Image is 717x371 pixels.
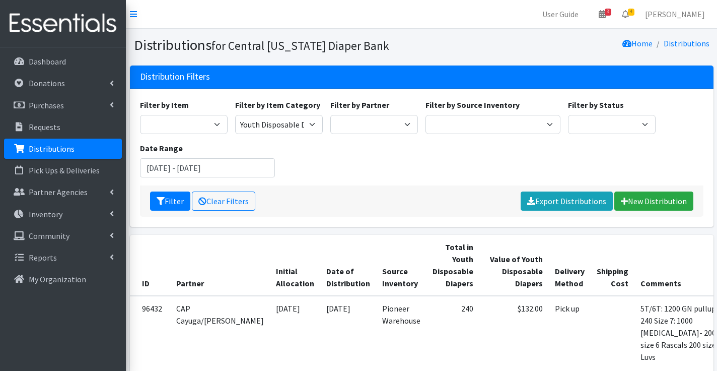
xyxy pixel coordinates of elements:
a: My Organization [4,269,122,289]
th: Delivery Method [549,235,591,296]
p: Distributions [29,144,75,154]
a: Requests [4,117,122,137]
label: Filter by Source Inventory [425,99,520,111]
a: Distributions [664,38,709,48]
th: Value of Youth Disposable Diapers [479,235,549,296]
a: Purchases [4,95,122,115]
th: Initial Allocation [270,235,320,296]
span: 4 [628,9,634,16]
p: Partner Agencies [29,187,88,197]
span: 3 [605,9,611,16]
th: Total in Youth Disposable Diapers [426,235,479,296]
h3: Distribution Filters [140,72,210,82]
a: Clear Filters [192,192,255,211]
label: Filter by Status [568,99,624,111]
th: ID [130,235,170,296]
img: HumanEssentials [4,7,122,40]
th: Date of Distribution [320,235,376,296]
a: Dashboard [4,51,122,72]
a: [PERSON_NAME] [637,4,713,24]
input: January 1, 2011 - December 31, 2011 [140,158,275,177]
label: Filter by Partner [330,99,389,111]
button: Filter [150,192,190,211]
th: Shipping Cost [591,235,634,296]
a: Partner Agencies [4,182,122,202]
a: Home [622,38,653,48]
a: Community [4,226,122,246]
p: My Organization [29,274,86,284]
a: Export Distributions [521,192,613,211]
p: Inventory [29,209,62,219]
small: for Central [US_STATE] Diaper Bank [211,38,389,53]
th: Partner [170,235,270,296]
a: Inventory [4,204,122,224]
label: Date Range [140,142,183,154]
a: New Distribution [614,192,693,211]
h1: Distributions [134,36,418,54]
p: Reports [29,253,57,263]
a: 3 [591,4,614,24]
a: Donations [4,73,122,93]
a: Distributions [4,139,122,159]
a: Reports [4,248,122,268]
p: Dashboard [29,56,66,67]
a: User Guide [534,4,587,24]
th: Source Inventory [376,235,426,296]
p: Pick Ups & Deliveries [29,165,100,175]
p: Requests [29,122,60,132]
label: Filter by Item [140,99,189,111]
a: 4 [614,4,637,24]
p: Community [29,231,69,241]
label: Filter by Item Category [235,99,320,111]
a: Pick Ups & Deliveries [4,160,122,180]
p: Purchases [29,100,64,110]
p: Donations [29,78,65,88]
